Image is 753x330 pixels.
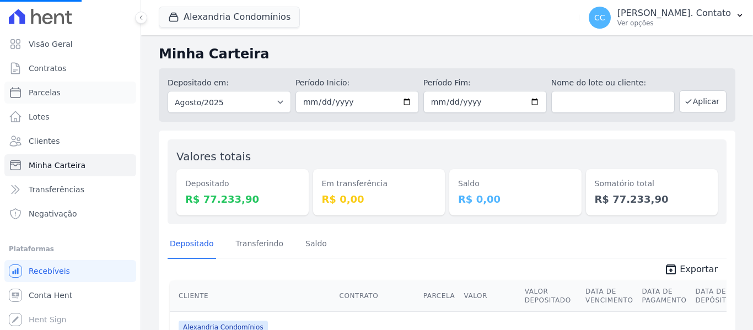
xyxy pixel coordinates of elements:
a: Negativação [4,203,136,225]
th: Data de Vencimento [581,280,637,312]
h2: Minha Carteira [159,44,735,64]
label: Valores totais [176,150,251,163]
span: Visão Geral [29,39,73,50]
span: CC [594,14,605,21]
th: Parcela [419,280,460,312]
span: Exportar [680,263,718,276]
a: Conta Hent [4,284,136,306]
dt: Somatório total [595,178,709,190]
span: Transferências [29,184,84,195]
p: [PERSON_NAME]. Contato [617,8,731,19]
a: Minha Carteira [4,154,136,176]
a: Recebíveis [4,260,136,282]
span: Contratos [29,63,66,74]
th: Valor Depositado [520,280,581,312]
button: Alexandria Condomínios [159,7,300,28]
div: Plataformas [9,242,132,256]
a: Lotes [4,106,136,128]
dt: Em transferência [322,178,437,190]
span: Lotes [29,111,50,122]
a: Parcelas [4,82,136,104]
a: Contratos [4,57,136,79]
a: Clientes [4,130,136,152]
span: Clientes [29,136,60,147]
a: Transferindo [234,230,286,259]
th: Valor [459,280,520,312]
dd: R$ 77.233,90 [185,192,300,207]
p: Ver opções [617,19,731,28]
span: Negativação [29,208,77,219]
a: Transferências [4,178,136,201]
th: Cliente [170,280,335,312]
th: Data de Depósito [691,280,736,312]
span: Conta Hent [29,290,72,301]
span: Recebíveis [29,266,70,277]
a: unarchive Exportar [655,263,727,278]
span: Parcelas [29,87,61,98]
a: Depositado [168,230,216,259]
dd: R$ 0,00 [322,192,437,207]
th: Contrato [335,280,418,312]
dt: Saldo [458,178,573,190]
th: Data de Pagamento [637,280,691,312]
dt: Depositado [185,178,300,190]
span: Minha Carteira [29,160,85,171]
dd: R$ 0,00 [458,192,573,207]
label: Período Fim: [423,77,547,89]
label: Depositado em: [168,78,229,87]
button: Aplicar [679,90,727,112]
a: Visão Geral [4,33,136,55]
i: unarchive [664,263,677,276]
button: CC [PERSON_NAME]. Contato Ver opções [580,2,753,33]
label: Período Inicío: [295,77,419,89]
label: Nome do lote ou cliente: [551,77,675,89]
a: Saldo [303,230,329,259]
dd: R$ 77.233,90 [595,192,709,207]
